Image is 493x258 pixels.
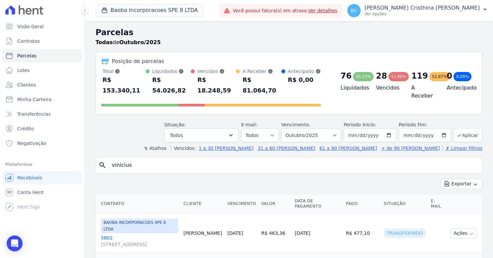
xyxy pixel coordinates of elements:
[447,84,471,92] h4: Antecipado
[96,27,482,38] h2: Parcelas
[381,146,440,151] a: + de 90 [PERSON_NAME]
[443,146,482,151] a: ✗ Limpar Filtros
[388,72,409,81] div: 11,90%
[411,71,428,81] div: 119
[3,93,82,106] a: Minha Carteira
[381,194,428,213] th: Situação
[411,84,436,100] h4: A Receber
[119,39,161,45] strong: Outubro/2025
[103,68,146,75] div: Total
[96,39,113,45] strong: Todas
[3,78,82,92] a: Clientes
[3,34,82,48] a: Contratos
[101,241,178,248] span: [STREET_ADDRESS]
[170,131,183,139] span: Todos
[164,122,186,127] label: Situação:
[112,57,164,65] div: Posição de parcelas
[17,96,51,103] span: Minha Carteira
[3,137,82,150] a: Negativação
[181,213,225,253] td: [PERSON_NAME]
[3,186,82,199] a: Conta Hent
[429,72,450,81] div: 52,87%
[233,7,337,14] span: Você possui fatura(s) em atraso.
[454,72,471,81] div: 0,00%
[199,146,253,151] a: 1 a 30 [PERSON_NAME]
[257,146,315,151] a: 31 a 60 [PERSON_NAME]
[341,84,366,92] h4: Liquidados
[197,75,236,96] div: R$ 18.248,59
[17,23,44,30] span: Visão Geral
[197,68,236,75] div: Vencidos
[17,174,42,181] span: Recebíveis
[451,228,477,238] button: Ações
[3,171,82,184] a: Recebíveis
[281,122,310,127] label: Vencimento:
[103,75,146,96] div: R$ 153.340,11
[341,71,352,81] div: 76
[376,84,401,92] h4: Vencidos
[288,68,321,75] div: Antecipado
[292,194,343,213] th: Data de Pagamento
[241,122,257,127] label: E-mail:
[152,68,191,75] div: Liquidados
[376,71,387,81] div: 28
[171,146,196,151] label: Vencidos:
[343,194,381,213] th: Pago
[441,179,482,189] button: Exportar
[447,71,452,81] div: 0
[7,235,23,251] div: Open Intercom Messenger
[152,75,191,96] div: R$ 54.026,82
[243,75,281,96] div: R$ 81.064,70
[365,5,480,11] p: [PERSON_NAME] Cristhina [PERSON_NAME]
[454,128,482,142] button: Aplicar
[342,1,493,20] button: BC [PERSON_NAME] Cristhina [PERSON_NAME] Ver opções
[351,8,357,13] span: BC
[17,125,34,132] span: Crédito
[3,107,82,121] a: Transferências
[344,122,376,127] label: Período Inicío:
[181,194,225,213] th: Cliente
[288,75,321,85] div: R$ 0,00
[308,8,337,13] a: Ver detalhes
[259,194,292,213] th: Valor
[17,189,43,196] span: Conta Hent
[399,121,451,128] label: Período Fim:
[96,4,204,17] button: Baoba Incorporacoes SPE 8 LTDA
[365,11,480,17] p: Ver opções
[259,213,292,253] td: R$ 463,36
[101,219,178,233] span: BAOBA INCORPORACOES SPE 8 LTDA
[17,140,46,147] span: Negativação
[17,38,40,44] span: Contratos
[343,213,381,253] td: R$ 477,10
[17,67,30,74] span: Lotes
[144,146,167,151] label: ↯ Atalhos
[225,194,258,213] th: Vencimento
[17,82,36,88] span: Clientes
[99,161,106,169] i: search
[428,194,448,213] th: E-mail
[319,146,377,151] a: 61 a 90 [PERSON_NAME]
[384,228,426,238] div: Transferindo
[108,159,479,172] input: Buscar por nome do lote ou do cliente
[96,38,161,46] p: de
[3,49,82,62] a: Parcelas
[101,234,178,248] a: 5802[STREET_ADDRESS]
[3,122,82,135] a: Crédito
[3,20,82,33] a: Visão Geral
[292,213,343,253] td: [DATE]
[17,111,51,117] span: Transferências
[164,128,239,142] button: Todos
[227,230,243,236] a: [DATE]
[3,64,82,77] a: Lotes
[96,194,181,213] th: Contrato
[243,68,281,75] div: A Receber
[5,161,79,168] div: Plataformas
[353,72,374,81] div: 35,23%
[17,52,36,59] span: Parcelas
